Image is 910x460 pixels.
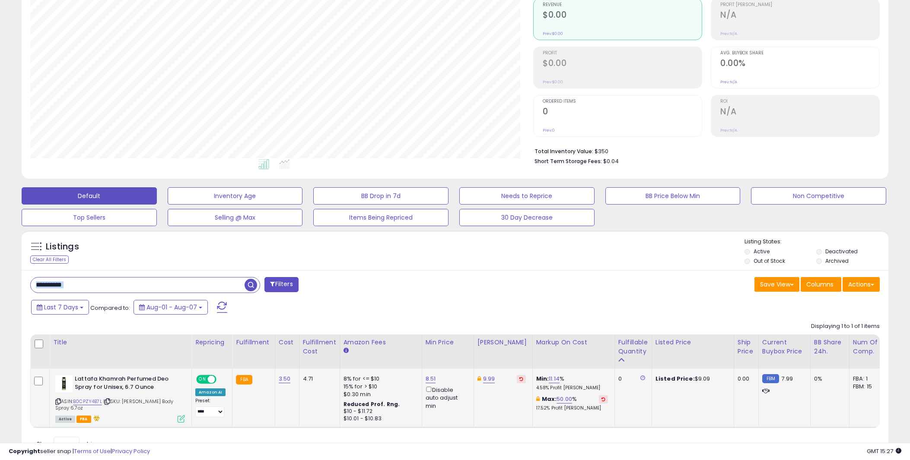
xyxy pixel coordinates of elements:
[535,145,873,156] li: $350
[811,322,880,331] div: Displaying 1 to 1 of 1 items
[751,187,886,205] button: Non Competitive
[53,338,188,347] div: Title
[605,187,741,205] button: BB Price Below Min
[344,375,415,383] div: 8% for <= $10
[73,398,102,405] a: B0CPZY4B7L
[55,375,73,392] img: 31mU8DuSSDL._SL40_.jpg
[215,376,229,383] span: OFF
[603,157,619,165] span: $0.04
[91,415,100,421] i: hazardous material
[31,300,89,315] button: Last 7 Days
[543,31,563,36] small: Prev: $0.00
[344,400,400,408] b: Reduced Prof. Rng.
[814,375,843,383] div: 0%
[344,383,415,391] div: 15% for > $10
[134,300,208,315] button: Aug-01 - Aug-07
[303,338,336,356] div: Fulfillment Cost
[44,303,78,312] span: Last 7 Days
[75,375,180,393] b: Lattafa Khamrah Perfumed Deo Spray for Unisex, 6.7 Ounce
[738,338,755,356] div: Ship Price
[30,255,69,264] div: Clear All Filters
[754,248,770,255] label: Active
[720,79,737,85] small: Prev: N/A
[536,375,608,391] div: %
[344,347,349,355] small: Amazon Fees.
[806,280,834,289] span: Columns
[543,107,702,118] h2: 0
[536,385,608,391] p: 4.58% Profit [PERSON_NAME]
[55,375,185,422] div: ASIN:
[344,391,415,398] div: $0.30 min
[720,99,879,104] span: ROI
[536,405,608,411] p: 17.52% Profit [PERSON_NAME]
[532,334,614,369] th: The percentage added to the cost of goods (COGS) that forms the calculator for Min & Max prices.
[74,447,111,455] a: Terms of Use
[754,277,799,292] button: Save View
[344,415,415,422] div: $10.01 - $10.83
[22,209,157,226] button: Top Sellers
[76,416,91,423] span: FBA
[55,416,75,423] span: All listings currently available for purchase on Amazon
[344,338,418,347] div: Amazon Fees
[313,187,449,205] button: BB Drop in 7d
[843,277,880,292] button: Actions
[720,3,879,7] span: Profit [PERSON_NAME]
[344,408,415,415] div: $10 - $11.72
[853,338,885,356] div: Num of Comp.
[483,375,495,383] a: 9.99
[195,338,229,347] div: Repricing
[195,398,226,417] div: Preset:
[542,395,557,403] b: Max:
[720,128,737,133] small: Prev: N/A
[720,51,879,56] span: Avg. Buybox Share
[781,375,793,383] span: 7.99
[754,257,785,265] label: Out of Stock
[112,447,150,455] a: Privacy Policy
[9,447,40,455] strong: Copyright
[801,277,841,292] button: Columns
[55,398,173,411] span: | SKU: [PERSON_NAME] Body Spray 6.7oz
[426,375,436,383] a: 8.51
[853,375,881,383] div: FBA: 1
[543,3,702,7] span: Revenue
[655,338,730,347] div: Listed Price
[543,10,702,22] h2: $0.00
[90,304,130,312] span: Compared to:
[536,375,549,383] b: Min:
[867,447,901,455] span: 2025-08-15 15:27 GMT
[655,375,727,383] div: $9.09
[168,187,303,205] button: Inventory Age
[46,241,79,253] h5: Listings
[195,388,226,396] div: Amazon AI
[618,375,645,383] div: 0
[618,338,648,356] div: Fulfillable Quantity
[543,128,555,133] small: Prev: 0
[543,79,563,85] small: Prev: $0.00
[279,338,296,347] div: Cost
[279,375,291,383] a: 3.50
[745,238,889,246] p: Listing States:
[825,248,858,255] label: Deactivated
[720,10,879,22] h2: N/A
[536,395,608,411] div: %
[762,374,779,383] small: FBM
[313,209,449,226] button: Items Being Repriced
[720,58,879,70] h2: 0.00%
[477,338,529,347] div: [PERSON_NAME]
[738,375,752,383] div: 0.00
[459,209,595,226] button: 30 Day Decrease
[814,338,846,356] div: BB Share 24h.
[37,440,99,448] span: Show: entries
[655,375,695,383] b: Listed Price:
[543,58,702,70] h2: $0.00
[264,277,298,292] button: Filters
[549,375,560,383] a: 11.14
[535,158,602,165] b: Short Term Storage Fees:
[168,209,303,226] button: Selling @ Max
[426,338,470,347] div: Min Price
[9,447,150,456] div: seller snap | |
[853,383,881,391] div: FBM: 15
[22,187,157,205] button: Default
[543,51,702,56] span: Profit
[720,107,879,118] h2: N/A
